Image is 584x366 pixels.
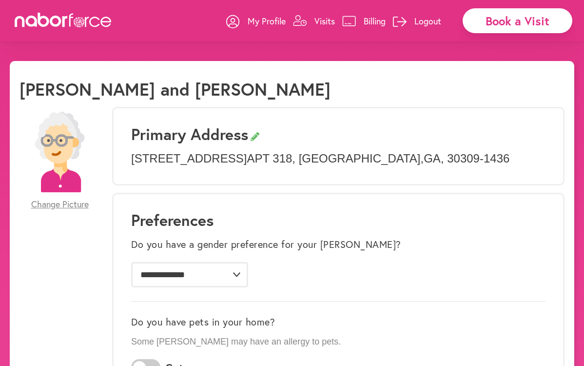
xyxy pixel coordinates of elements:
[131,239,401,250] label: Do you have a gender preference for your [PERSON_NAME]?
[248,15,286,27] p: My Profile
[342,6,386,36] a: Billing
[19,79,331,100] h1: [PERSON_NAME] and [PERSON_NAME]
[131,152,545,166] p: [STREET_ADDRESS] APT 318 , [GEOGRAPHIC_DATA] , GA , 30309-1436
[364,15,386,27] p: Billing
[131,125,545,143] h3: Primary Address
[19,112,100,192] img: efc20bcf08b0dac87679abea64c1faab.png
[463,8,572,33] div: Book a Visit
[414,15,441,27] p: Logout
[131,211,545,229] h1: Preferences
[31,199,89,210] span: Change Picture
[393,6,441,36] a: Logout
[131,337,545,347] p: Some [PERSON_NAME] may have an allergy to pets.
[131,316,275,328] label: Do you have pets in your home?
[226,6,286,36] a: My Profile
[314,15,335,27] p: Visits
[293,6,335,36] a: Visits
